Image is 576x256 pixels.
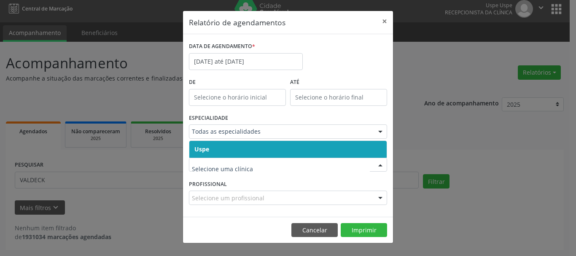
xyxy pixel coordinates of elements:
span: Uspe [194,145,209,153]
span: Todas as especialidades [192,127,370,136]
button: Imprimir [341,223,387,237]
input: Selecione o horário final [290,89,387,106]
label: De [189,76,286,89]
label: PROFISSIONAL [189,178,227,191]
label: ESPECIALIDADE [189,112,228,125]
input: Selecione uma clínica [192,161,370,178]
label: DATA DE AGENDAMENTO [189,40,255,53]
button: Cancelar [291,223,338,237]
span: Selecione um profissional [192,194,264,202]
label: ATÉ [290,76,387,89]
input: Selecione o horário inicial [189,89,286,106]
input: Selecione uma data ou intervalo [189,53,303,70]
h5: Relatório de agendamentos [189,17,285,28]
button: Close [376,11,393,32]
